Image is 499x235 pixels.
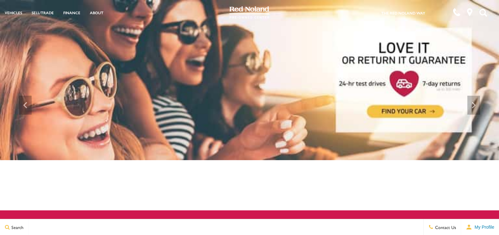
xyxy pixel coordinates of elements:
[229,9,269,15] a: Red Noland Pre-Owned
[461,219,499,235] button: user-profile-menu
[477,0,490,25] button: Open the search field
[434,224,456,230] span: Contact Us
[10,224,23,230] span: Search
[472,225,494,230] span: My Profile
[381,10,425,16] a: The Red Noland Way
[229,6,269,19] img: Red Noland Pre-Owned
